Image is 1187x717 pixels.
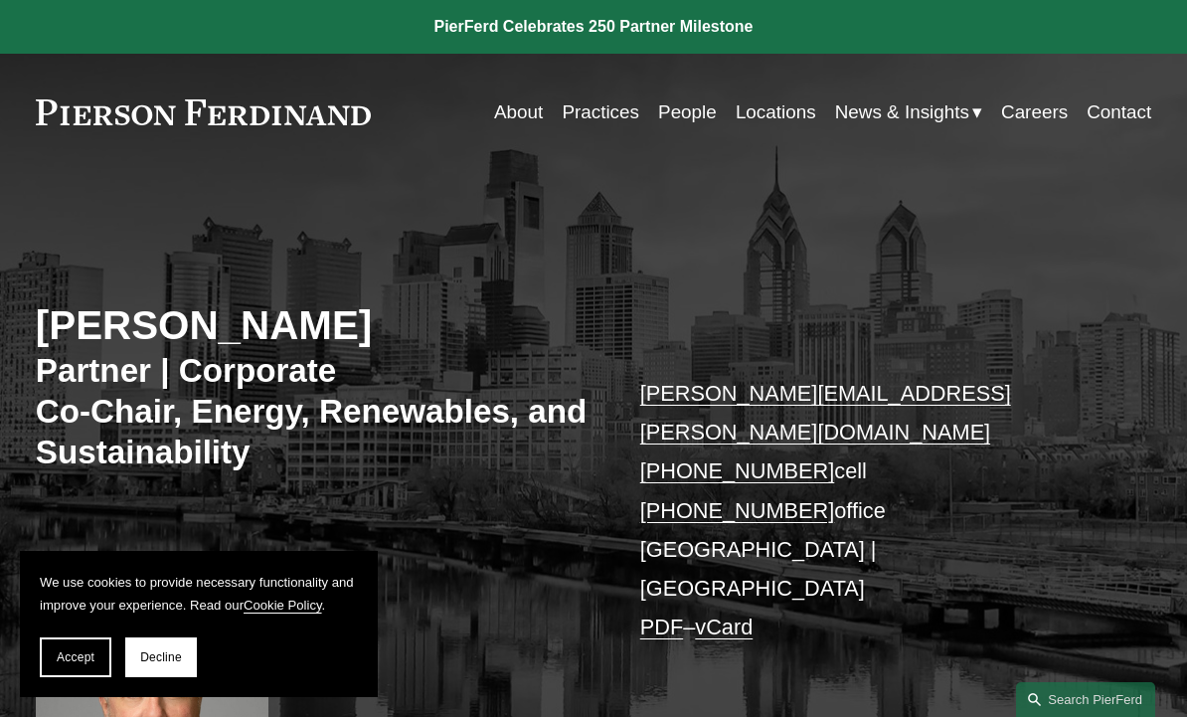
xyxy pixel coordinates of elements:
[562,93,639,131] a: Practices
[57,650,94,664] span: Accept
[640,374,1105,646] p: cell office [GEOGRAPHIC_DATA] | [GEOGRAPHIC_DATA] –
[36,301,593,350] h2: [PERSON_NAME]
[640,615,683,639] a: PDF
[244,598,322,613] a: Cookie Policy
[1001,93,1068,131] a: Careers
[640,458,835,483] a: [PHONE_NUMBER]
[36,350,593,472] h3: Partner | Corporate Co-Chair, Energy, Renewables, and Sustainability
[658,93,717,131] a: People
[640,381,1011,445] a: [PERSON_NAME][EMAIL_ADDRESS][PERSON_NAME][DOMAIN_NAME]
[640,498,835,523] a: [PHONE_NUMBER]
[20,551,378,697] section: Cookie banner
[40,571,358,618] p: We use cookies to provide necessary functionality and improve your experience. Read our .
[1087,93,1151,131] a: Contact
[40,637,111,677] button: Accept
[736,93,816,131] a: Locations
[1016,682,1155,717] a: Search this site
[125,637,197,677] button: Decline
[835,95,969,129] span: News & Insights
[835,93,982,131] a: folder dropdown
[695,615,753,639] a: vCard
[494,93,543,131] a: About
[140,650,182,664] span: Decline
